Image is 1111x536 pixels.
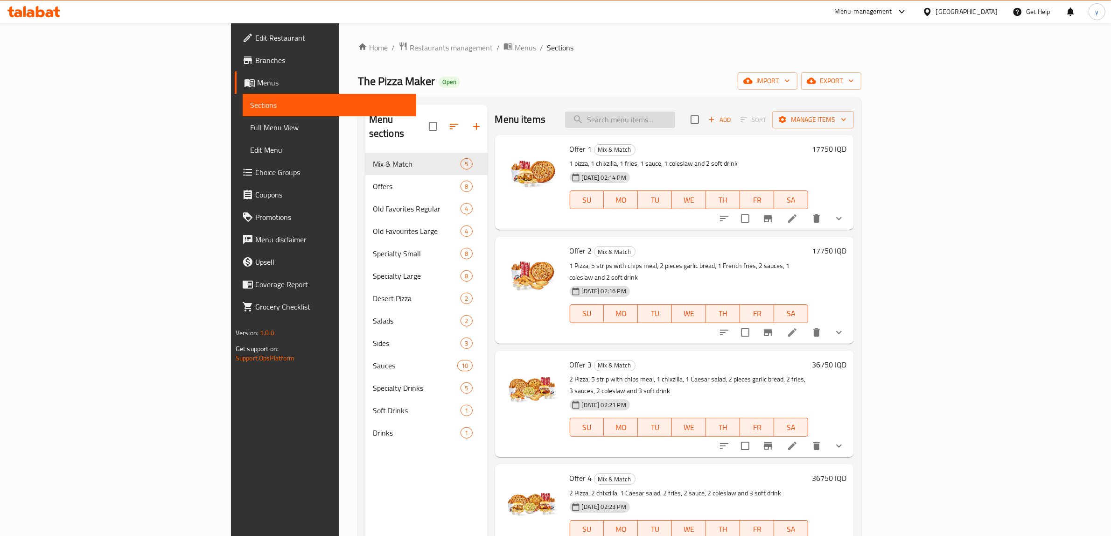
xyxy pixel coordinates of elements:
span: y [1095,7,1098,17]
p: 2 Pizza, 2 chixzilla, 1 Caesar salad, 2 fries, 2 sauce, 2 coleslaw and 3 soft drink [570,487,809,499]
span: TH [710,522,736,536]
div: Sauces10 [365,354,488,377]
button: TH [706,190,740,209]
span: Drinks [373,427,461,438]
span: Soft Drinks [373,405,461,416]
div: items [461,248,472,259]
span: 8 [461,272,472,281]
span: Mix & Match [594,247,635,257]
button: SA [774,190,808,209]
div: items [461,270,472,282]
button: show more [828,435,850,457]
img: Offer 1 [503,142,562,202]
span: [DATE] 02:16 PM [578,287,630,296]
span: Sauces [373,360,458,371]
span: Select section first [734,113,772,127]
a: Choice Groups [235,161,417,183]
div: Mix & Match [373,158,461,169]
span: Mix & Match [594,474,635,485]
span: Edit Restaurant [255,32,409,43]
span: [DATE] 02:23 PM [578,502,630,511]
span: TH [710,307,736,320]
span: Select section [685,110,705,129]
p: 1 pizza, 1 chixzilla, 1 fries, 1 sauce, 1 coleslaw and 2 soft drink [570,158,809,169]
span: Mix & Match [594,360,635,371]
h6: 17750 IQD [812,244,846,257]
button: sort-choices [713,207,735,230]
div: Mix & Match [594,360,636,371]
button: TU [638,418,672,437]
span: 4 [461,205,472,213]
div: items [461,427,472,438]
button: Manage items [772,111,854,128]
span: Sides [373,338,461,349]
a: Support.OpsPlatform [236,352,295,364]
span: FR [744,421,770,434]
span: Grocery Checklist [255,301,409,312]
span: 2 [461,317,472,325]
button: sort-choices [713,321,735,344]
div: Old Favourites Large [373,226,461,237]
span: Offer 4 [570,471,592,485]
div: items [461,226,472,237]
div: [GEOGRAPHIC_DATA] [936,7,998,17]
button: import [738,72,797,90]
div: Open [439,77,460,88]
a: Coupons [235,183,417,206]
span: [DATE] 02:21 PM [578,401,630,409]
button: WE [672,190,706,209]
span: Offer 2 [570,244,592,258]
input: search [565,112,675,128]
span: Select to update [735,209,755,228]
button: delete [805,435,828,457]
span: 4 [461,227,472,236]
p: 1 Pizza, 5 strips with chips meal, 2 pieces garlic bread, 1 French fries, 2 sauces, 1 coleslaw an... [570,260,809,283]
div: items [461,382,472,394]
span: Offers [373,181,461,192]
div: Specialty Small8 [365,242,488,265]
a: Menu disclaimer [235,228,417,251]
span: Open [439,78,460,86]
div: items [461,293,472,304]
span: Menu disclaimer [255,234,409,245]
span: Full Menu View [250,122,409,133]
span: Coupons [255,189,409,200]
a: Grocery Checklist [235,296,417,318]
button: delete [805,321,828,344]
img: Offer 4 [503,472,562,531]
div: Soft Drinks1 [365,399,488,422]
button: export [801,72,861,90]
h6: 36750 IQD [812,358,846,371]
h2: Menu items [495,113,546,127]
a: Edit menu item [787,213,798,224]
nav: Menu sections [365,149,488,448]
a: Menus [235,71,417,94]
span: The Pizza Maker [358,71,435,92]
button: MO [604,304,638,323]
span: TH [710,193,736,207]
div: Desert Pizza2 [365,287,488,310]
button: SU [570,304,604,323]
span: Desert Pizza [373,293,461,304]
span: WE [676,421,702,434]
div: Salads [373,315,461,326]
a: Menus [503,42,536,54]
span: SA [778,307,804,320]
a: Edit menu item [787,440,798,451]
button: SU [570,190,604,209]
div: Offers8 [365,175,488,197]
div: Old Favorites Regular4 [365,197,488,220]
span: import [745,75,790,87]
div: Specialty Small [373,248,461,259]
span: FR [744,193,770,207]
div: Salads2 [365,310,488,332]
span: 5 [461,160,472,169]
span: Sections [250,99,409,111]
button: WE [672,304,706,323]
span: Choice Groups [255,167,409,178]
div: items [461,158,472,169]
a: Edit menu item [787,327,798,338]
